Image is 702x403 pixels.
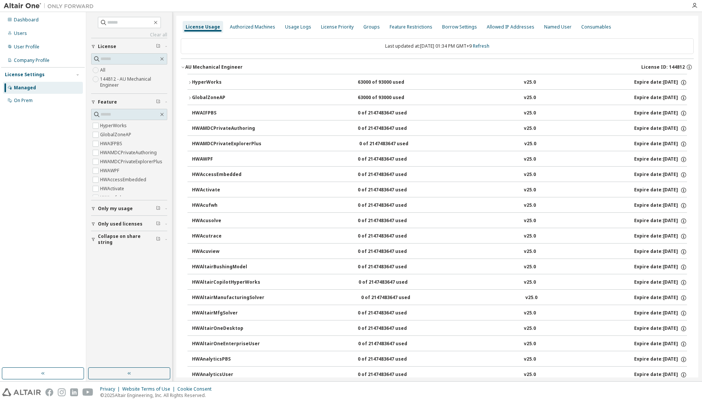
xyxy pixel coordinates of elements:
label: All [100,66,107,75]
button: HWAltairOneEnterpriseUser0 of 2147483647 usedv25.0Expire date:[DATE] [192,336,687,352]
div: HWActivate [192,187,259,194]
button: HWAnalyticsUser0 of 2147483647 usedv25.0Expire date:[DATE] [192,367,687,383]
div: HWAcuview [192,248,259,255]
label: HWAIFPBS [100,139,124,148]
div: Expire date: [DATE] [634,95,687,101]
div: v25.0 [524,95,536,101]
div: License Priority [321,24,354,30]
div: v25.0 [524,110,536,117]
div: On Prem [14,98,33,104]
div: HWAWPF [192,156,259,163]
div: Expire date: [DATE] [634,233,687,240]
button: HWAMDCPrivateExplorerPlus0 of 2147483647 usedv25.0Expire date:[DATE] [192,136,687,152]
img: instagram.svg [58,388,66,396]
button: HWAMDCPrivateAuthoring0 of 2147483647 usedv25.0Expire date:[DATE] [192,120,687,137]
button: HWAcusolve0 of 2147483647 usedv25.0Expire date:[DATE] [192,213,687,229]
div: Expire date: [DATE] [634,187,687,194]
div: Website Terms of Use [122,386,177,392]
div: HWAcusolve [192,218,259,224]
div: 0 of 2147483647 used [358,279,426,286]
div: Expire date: [DATE] [634,356,687,363]
div: License Settings [5,72,45,78]
div: Expire date: [DATE] [634,295,687,301]
div: 0 of 2147483647 used [358,156,425,163]
div: Expire date: [DATE] [634,171,687,178]
div: Expire date: [DATE] [634,264,687,271]
div: 0 of 2147483647 used [358,218,425,224]
div: v25.0 [524,171,536,178]
button: HWAcutrace0 of 2147483647 usedv25.0Expire date:[DATE] [192,228,687,245]
button: Only used licenses [91,216,167,232]
div: HWAltairOneEnterpriseUser [192,341,260,347]
div: Feature Restrictions [390,24,432,30]
div: v25.0 [524,310,536,317]
button: HWAccessEmbedded0 of 2147483647 usedv25.0Expire date:[DATE] [192,167,687,183]
div: Groups [363,24,380,30]
div: Expire date: [DATE] [634,156,687,163]
div: Named User [544,24,571,30]
div: v25.0 [524,202,536,209]
div: 0 of 2147483647 used [358,248,425,255]
div: HWAIFPBS [192,110,259,117]
img: facebook.svg [45,388,53,396]
div: Users [14,30,27,36]
p: © 2025 Altair Engineering, Inc. All Rights Reserved. [100,392,216,398]
button: HWAcufwh0 of 2147483647 usedv25.0Expire date:[DATE] [192,197,687,214]
div: Expire date: [DATE] [634,79,687,86]
div: Expire date: [DATE] [634,125,687,132]
div: v25.0 [524,279,536,286]
label: HWActivate [100,184,126,193]
div: 63000 of 93000 used [358,79,425,86]
div: HyperWorks [192,79,259,86]
div: 63000 of 93000 used [358,95,425,101]
div: v25.0 [524,156,536,163]
div: Expire date: [DATE] [634,218,687,224]
div: Last updated at: [DATE] 01:34 PM GMT+9 [181,38,694,54]
div: Borrow Settings [442,24,477,30]
span: License ID: 144812 [641,64,685,70]
div: v25.0 [524,356,536,363]
button: HWAltairMfgSolver0 of 2147483647 usedv25.0Expire date:[DATE] [192,305,687,322]
div: Expire date: [DATE] [634,279,687,286]
span: Clear filter [156,236,160,242]
div: HWAcufwh [192,202,259,209]
div: HWAccessEmbedded [192,171,259,178]
div: License Usage [186,24,220,30]
div: v25.0 [524,125,536,132]
span: License [98,44,116,50]
span: Only my usage [98,206,133,212]
div: 0 of 2147483647 used [358,371,425,378]
img: youtube.svg [82,388,93,396]
div: Dashboard [14,17,39,23]
button: HWAWPF0 of 2147483647 usedv25.0Expire date:[DATE] [192,151,687,168]
div: Consumables [581,24,611,30]
div: Managed [14,85,36,91]
div: Expire date: [DATE] [634,110,687,117]
button: HWActivate0 of 2147483647 usedv25.0Expire date:[DATE] [192,182,687,198]
div: v25.0 [524,233,536,240]
span: Clear filter [156,221,160,227]
div: v25.0 [525,295,537,301]
button: Feature [91,94,167,110]
div: 0 of 2147483647 used [358,325,425,332]
button: HWAltairBushingModel0 of 2147483647 usedv25.0Expire date:[DATE] [192,259,687,275]
div: 0 of 2147483647 used [358,356,425,363]
div: v25.0 [524,79,536,86]
label: HWAMDCPrivateExplorerPlus [100,157,164,166]
div: Privacy [100,386,122,392]
div: 0 of 2147483647 used [358,310,425,317]
div: 0 of 2147483647 used [358,341,426,347]
span: Feature [98,99,117,105]
button: HWAltairOneDesktop0 of 2147483647 usedv25.0Expire date:[DATE] [192,320,687,337]
label: HWAMDCPrivateAuthoring [100,148,158,157]
div: v25.0 [524,218,536,224]
span: Clear filter [156,206,160,212]
div: 0 of 2147483647 used [359,141,427,147]
div: HWAnalyticsUser [192,371,259,378]
div: Expire date: [DATE] [634,248,687,255]
button: HWAcuview0 of 2147483647 usedv25.0Expire date:[DATE] [192,244,687,260]
button: License [91,38,167,55]
div: 0 of 2147483647 used [358,233,425,240]
div: Company Profile [14,57,49,63]
div: v25.0 [524,248,536,255]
